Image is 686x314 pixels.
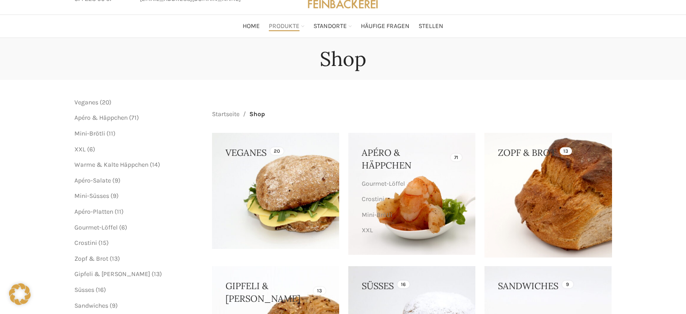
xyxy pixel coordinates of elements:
span: 6 [121,224,125,231]
a: Warme & Kalte Häppchen [74,161,148,169]
a: XXL [74,145,86,153]
a: Gourmet-Löffel [74,224,118,231]
span: 15 [101,239,106,247]
span: 20 [102,98,109,106]
span: Stellen [419,22,443,31]
a: Apéro & Häppchen [74,114,128,122]
a: Crostini [362,192,460,207]
a: Apéro-Salate [74,177,111,184]
span: Produkte [269,22,299,31]
nav: Breadcrumb [212,109,265,119]
span: 16 [98,286,104,294]
a: Crostini [74,239,97,247]
span: 6 [89,145,93,153]
a: Zopf & Brot [74,255,108,262]
span: 13 [154,270,160,278]
span: Home [243,22,260,31]
span: 71 [131,114,137,122]
span: 13 [112,255,118,262]
span: 9 [113,192,116,200]
a: XXL [362,223,460,238]
a: Mini-Brötli [362,207,460,223]
span: 11 [109,130,113,137]
a: Sandwiches [74,302,108,309]
span: 9 [115,177,118,184]
a: Süsses [74,286,94,294]
a: Home [243,17,260,35]
a: Mini-Süsses [74,192,109,200]
a: Gourmet-Löffel [362,176,460,192]
a: Veganes [74,98,98,106]
a: Häufige Fragen [361,17,410,35]
div: Main navigation [70,17,617,35]
a: Startseite [212,109,239,119]
a: Warme & Kalte Häppchen [362,238,460,253]
a: Produkte [269,17,304,35]
a: Stellen [419,17,443,35]
span: Shop [249,109,265,119]
span: Häufige Fragen [361,22,410,31]
span: 9 [112,302,115,309]
a: Gipfeli & [PERSON_NAME] [74,270,150,278]
h1: Shop [320,47,366,71]
a: Standorte [313,17,352,35]
span: Standorte [313,22,347,31]
a: Mini-Brötli [74,130,105,137]
span: 11 [117,208,121,216]
a: Apéro-Platten [74,208,113,216]
span: 14 [152,161,158,169]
